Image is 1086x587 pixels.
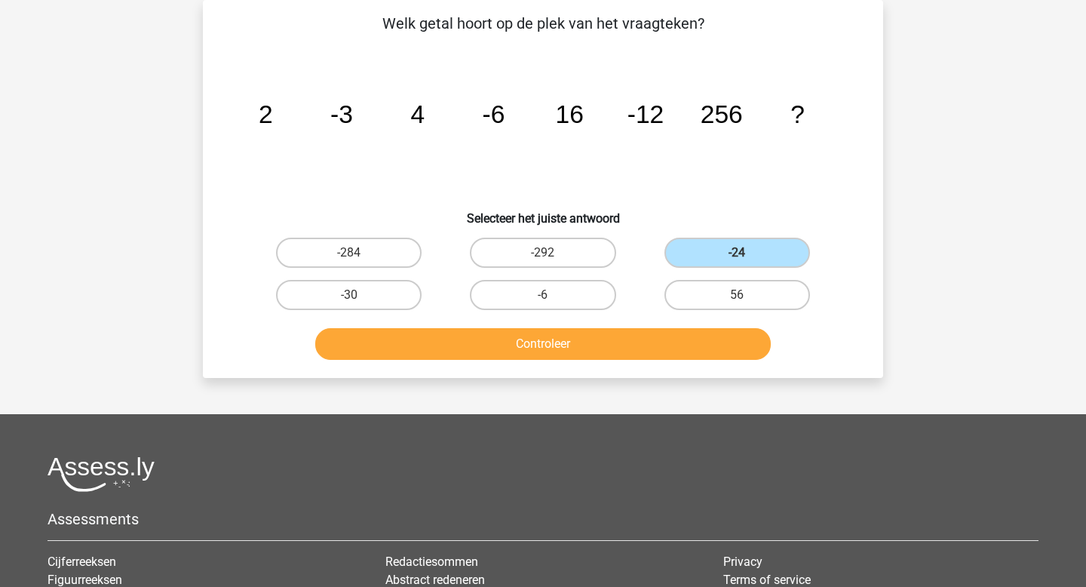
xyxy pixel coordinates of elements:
[470,280,615,310] label: -6
[48,510,1038,528] h5: Assessments
[385,555,478,569] a: Redactiesommen
[276,238,422,268] label: -284
[410,100,425,128] tspan: 4
[385,573,485,587] a: Abstract redeneren
[330,100,353,128] tspan: -3
[701,100,743,128] tspan: 256
[627,100,664,128] tspan: -12
[48,456,155,492] img: Assessly logo
[483,100,505,128] tspan: -6
[227,12,859,35] p: Welk getal hoort op de plek van het vraagteken?
[664,238,810,268] label: -24
[470,238,615,268] label: -292
[315,328,772,360] button: Controleer
[664,280,810,310] label: 56
[227,199,859,226] h6: Selecteer het juiste antwoord
[723,573,811,587] a: Terms of service
[48,555,116,569] a: Cijferreeksen
[259,100,273,128] tspan: 2
[556,100,584,128] tspan: 16
[48,573,122,587] a: Figuurreeksen
[723,555,762,569] a: Privacy
[790,100,805,128] tspan: ?
[276,280,422,310] label: -30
